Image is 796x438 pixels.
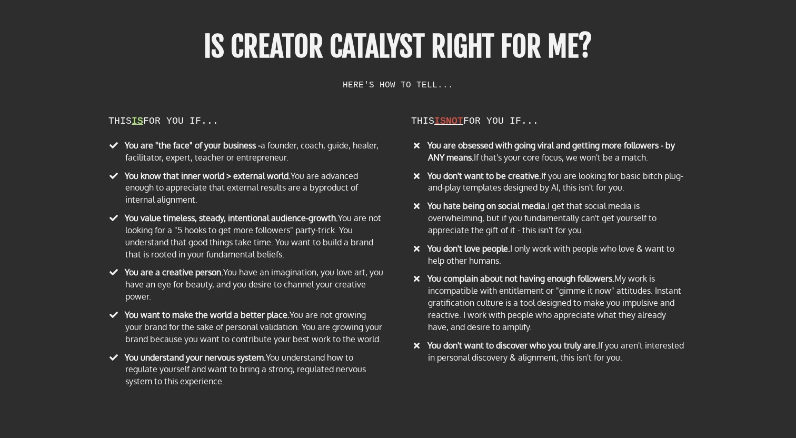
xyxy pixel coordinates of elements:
div: THIS FOR YOU IF... [411,116,688,126]
li: ​ You are not growing your brand for the sake of personal validation. You are growing your brand ... [108,309,385,349]
b: You value timeless, steady, intentional audience-growth. [125,213,338,223]
li: ​ You are advanced enough to appreciate that external results are a byproduct of internal alignment. [108,170,385,210]
b: You understand your nervous system. [125,352,266,363]
div: THIS FOR YOU IF... [108,116,385,126]
li: ​ I only work with people who love & want to help other humans. [411,243,688,270]
b: NOT [446,116,463,126]
b: You complain about not having enough followers. [427,273,614,284]
li: ​ My work is incompatible with entitlement or "gimme it now" attitudes. Instant gratification cul... [411,273,688,336]
li: a founder, coach, guide, healer, facilitator, expert, teacher or entrepreneur. [108,140,385,167]
b: You don't want to be creative. [427,171,541,181]
li: ​ You have an imagination, you love art, you have an eye for beauty, and you desire to channel yo... [108,266,385,306]
b: You want to make the world a better place. [125,310,290,320]
b: You don't love people. [427,243,510,254]
b: You know that inner world > external world. [125,171,291,181]
li: ​ I get that social media is overwhelming, but if you fundamentally can't get yourself to appreci... [411,200,688,240]
b: You don't want to discover who you truly are. [427,340,598,351]
li: ​ If you are looking for basic bitch plug-and-play templates designed by AI, this isn't for you. [411,170,688,197]
li: If that's your core focus, we won't be a match. [411,140,688,167]
b: IS CREATOR CATALYST RIGHT FOR ME? [204,29,592,64]
b: You hate being on social media. [427,201,548,211]
b: You are obsessed with going viral and getting more followers - by ANY means. [427,140,675,163]
h2: HERE'S HOW TO TELL... [191,80,606,89]
u: IS [132,116,143,126]
li: ​ You are not looking for a "5 hooks to get more followers" party-trick. You understand that good... [108,212,385,263]
b: You are a creative person. [125,267,223,277]
li: ​ You understand how to regulate yourself and want to bring a strong, regulated nervous system to... [108,352,385,391]
b: IS [434,116,446,126]
li: ​ If you aren't interested in personal discovery & alignment, this isn't for you. [411,340,688,367]
b: You are "the face" of your business - [125,140,261,151]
